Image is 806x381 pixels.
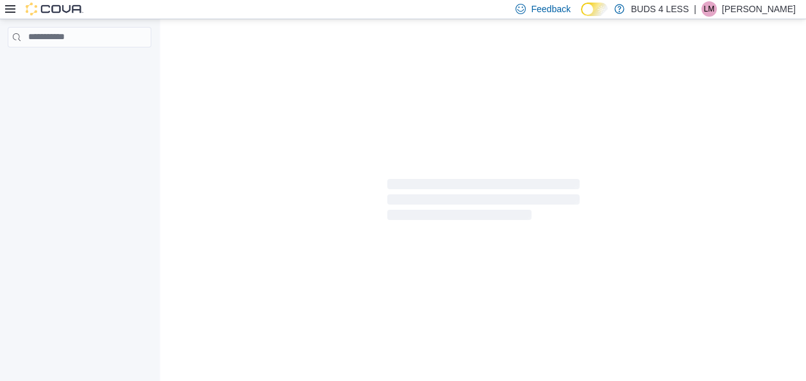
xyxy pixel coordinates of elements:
[8,50,151,81] nav: Complex example
[26,3,83,15] img: Cova
[722,1,796,17] p: [PERSON_NAME]
[631,1,689,17] p: BUDS 4 LESS
[701,1,717,17] div: Lauren Mallett
[704,1,715,17] span: LM
[531,3,570,15] span: Feedback
[581,3,608,16] input: Dark Mode
[387,182,580,223] span: Loading
[694,1,696,17] p: |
